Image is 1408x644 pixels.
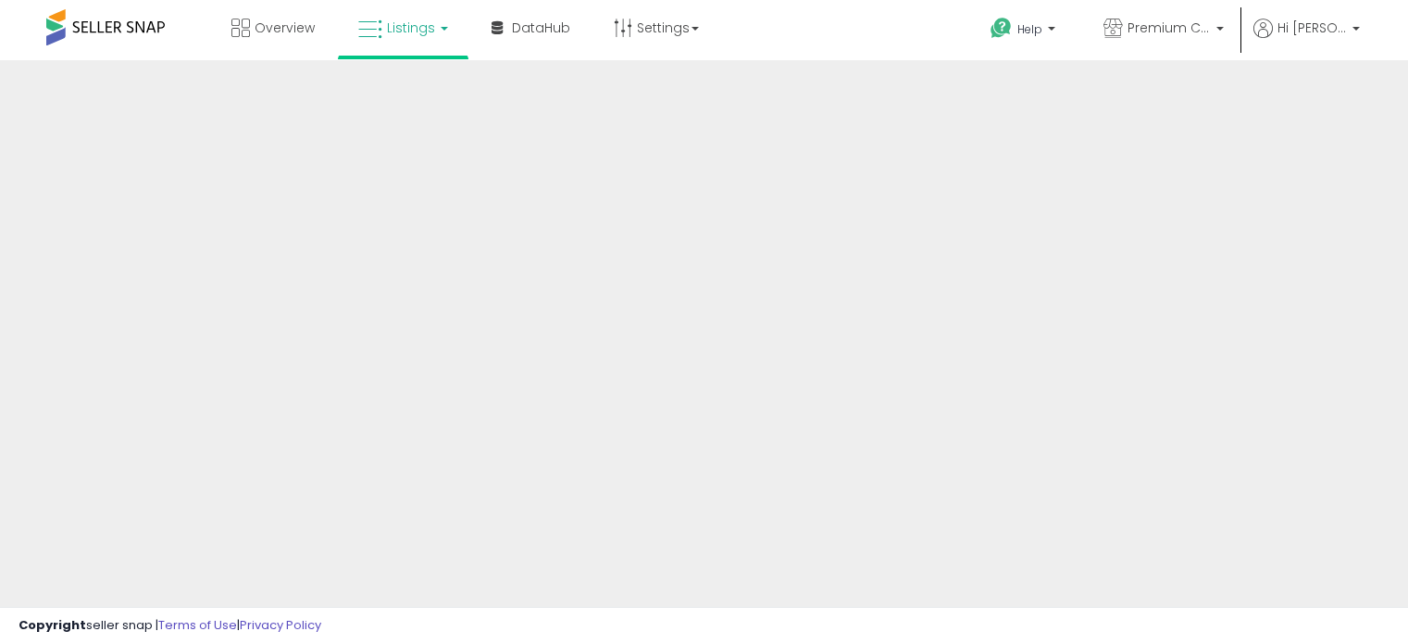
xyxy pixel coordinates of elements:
span: Overview [255,19,315,37]
span: Help [1017,21,1042,37]
span: DataHub [512,19,570,37]
a: Help [976,3,1074,60]
span: Hi [PERSON_NAME] [1277,19,1347,37]
strong: Copyright [19,616,86,634]
a: Terms of Use [158,616,237,634]
a: Hi [PERSON_NAME] [1253,19,1360,60]
span: Listings [387,19,435,37]
span: Premium Convenience [1128,19,1211,37]
a: Privacy Policy [240,616,321,634]
div: seller snap | | [19,617,321,635]
i: Get Help [990,17,1013,40]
